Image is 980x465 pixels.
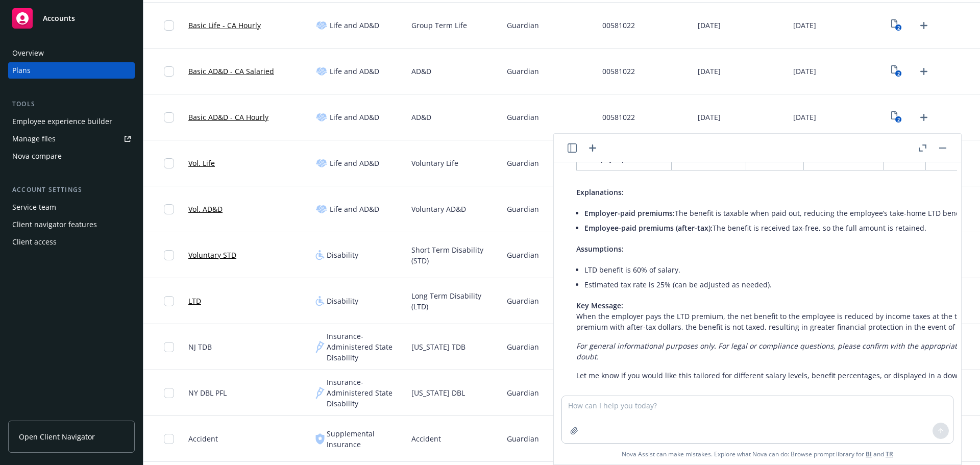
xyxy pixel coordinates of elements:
a: Voluntary STD [188,250,236,260]
span: Assumptions: [576,244,624,254]
input: Toggle Row Selected [164,296,174,306]
span: [DATE] [793,112,816,123]
span: Guardian [507,341,539,352]
span: 00581022 [602,112,635,123]
span: [DATE] [793,20,816,31]
span: Guardian [507,433,539,444]
div: Manage files [12,131,56,147]
span: [US_STATE] DBL [411,387,465,398]
input: Toggle Row Selected [164,204,174,214]
input: Toggle Row Selected [164,66,174,77]
a: Client navigator features [8,216,135,233]
span: Explanations: [576,187,624,197]
span: Nova Assist can make mistakes. Explore what Nova can do: Browse prompt library for and [622,444,893,464]
span: Accident [411,433,441,444]
span: Guardian [507,112,539,123]
text: 2 [897,70,900,77]
a: BI [866,450,872,458]
a: View Plan Documents [889,109,905,126]
a: Upload Plan Documents [916,17,932,34]
div: Client access [12,234,57,250]
div: Service team [12,199,56,215]
input: Toggle Row Selected [164,112,174,123]
span: NJ TDB [188,341,212,352]
span: Life and AD&D [330,158,379,168]
input: Toggle Row Selected [164,250,174,260]
span: [DATE] [698,20,721,31]
span: Disability [327,296,358,306]
a: Nova compare [8,148,135,164]
span: Voluntary AD&D [411,204,466,214]
span: Guardian [507,296,539,306]
span: Group Term Life [411,20,467,31]
input: Toggle Row Selected [164,342,174,352]
a: Client access [8,234,135,250]
a: Basic AD&D - CA Hourly [188,112,268,123]
span: Insurance-Administered State Disability [327,377,403,409]
a: LTD [188,296,201,306]
div: Plans [12,62,31,79]
span: 00581022 [602,20,635,31]
span: Key Message: [576,301,623,310]
span: Guardian [507,158,539,168]
span: Life and AD&D [330,66,379,77]
div: Overview [12,45,44,61]
span: Insurance-Administered State Disability [327,331,403,363]
span: Guardian [507,204,539,214]
a: Overview [8,45,135,61]
a: Employee experience builder [8,113,135,130]
span: Guardian [507,66,539,77]
span: 00581022 [602,66,635,77]
span: [DATE] [698,66,721,77]
span: Guardian [507,387,539,398]
div: Client navigator features [12,216,97,233]
span: [US_STATE] TDB [411,341,465,352]
a: View Plan Documents [889,17,905,34]
span: Life and AD&D [330,112,379,123]
span: [DATE] [698,112,721,123]
span: Voluntary Life [411,158,458,168]
text: 2 [897,25,900,31]
span: Short Term Disability (STD) [411,244,499,266]
span: AD&D [411,66,431,77]
span: Employer-paid premiums: [584,208,675,218]
span: Disability [327,250,358,260]
text: 2 [897,116,900,123]
span: Life and AD&D [330,20,379,31]
a: View Plan Documents [889,63,905,80]
span: AD&D [411,112,431,123]
span: Accounts [43,14,75,22]
span: NY DBL PFL [188,387,227,398]
span: Supplemental Insurance [327,428,403,450]
a: Service team [8,199,135,215]
span: Guardian [507,250,539,260]
a: Vol. AD&D [188,204,223,214]
a: Accounts [8,4,135,33]
div: Account settings [8,185,135,195]
input: Toggle Row Selected [164,158,174,168]
span: Accident [188,433,218,444]
input: Toggle Row Selected [164,20,174,31]
div: Tools [8,99,135,109]
a: TR [886,450,893,458]
a: Vol. Life [188,158,215,168]
span: Guardian [507,20,539,31]
div: Nova compare [12,148,62,164]
span: Life and AD&D [330,204,379,214]
a: Upload Plan Documents [916,63,932,80]
span: Long Term Disability (LTD) [411,290,499,312]
div: Employee experience builder [12,113,112,130]
span: Open Client Navigator [19,431,95,442]
input: Toggle Row Selected [164,388,174,398]
a: Basic Life - CA Hourly [188,20,261,31]
a: Plans [8,62,135,79]
a: Upload Plan Documents [916,109,932,126]
input: Toggle Row Selected [164,434,174,444]
a: Manage files [8,131,135,147]
a: Basic AD&D - CA Salaried [188,66,274,77]
span: [DATE] [793,66,816,77]
span: Employee-paid premiums (after-tax): [584,223,713,233]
